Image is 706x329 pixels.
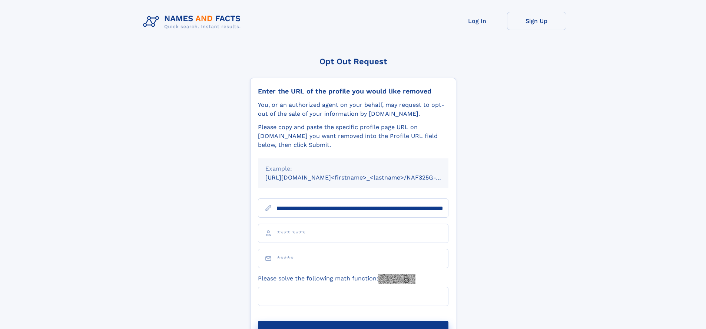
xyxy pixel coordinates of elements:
[258,274,415,284] label: Please solve the following math function:
[448,12,507,30] a: Log In
[258,123,448,149] div: Please copy and paste the specific profile page URL on [DOMAIN_NAME] you want removed into the Pr...
[265,164,441,173] div: Example:
[258,87,448,95] div: Enter the URL of the profile you would like removed
[140,12,247,32] img: Logo Names and Facts
[507,12,566,30] a: Sign Up
[258,101,448,118] div: You, or an authorized agent on your behalf, may request to opt-out of the sale of your informatio...
[265,174,463,181] small: [URL][DOMAIN_NAME]<firstname>_<lastname>/NAF325G-xxxxxxxx
[250,57,456,66] div: Opt Out Request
